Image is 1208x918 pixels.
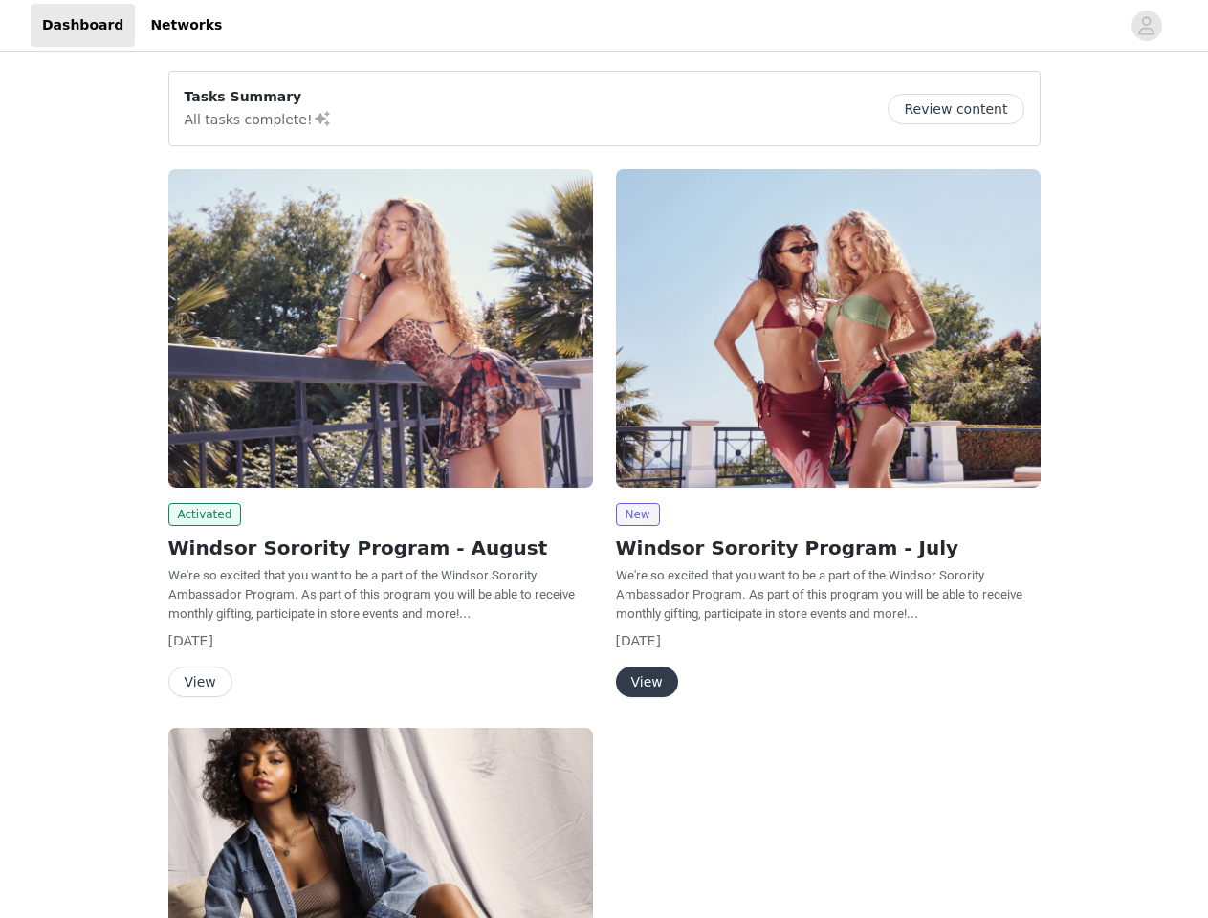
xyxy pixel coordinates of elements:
span: We're so excited that you want to be a part of the Windsor Sorority Ambassador Program. As part o... [168,568,575,621]
span: [DATE] [168,633,213,648]
button: View [616,667,678,697]
img: Windsor [168,169,593,488]
span: [DATE] [616,633,661,648]
p: Tasks Summary [185,87,332,107]
h2: Windsor Sorority Program - August [168,534,593,562]
a: Networks [139,4,233,47]
a: View [616,675,678,689]
div: avatar [1137,11,1155,41]
button: View [168,667,232,697]
span: We're so excited that you want to be a part of the Windsor Sorority Ambassador Program. As part o... [616,568,1022,621]
p: All tasks complete! [185,107,332,130]
a: View [168,675,232,689]
span: Activated [168,503,242,526]
a: Dashboard [31,4,135,47]
img: Windsor [616,169,1041,488]
h2: Windsor Sorority Program - July [616,534,1041,562]
button: Review content [888,94,1023,124]
span: New [616,503,660,526]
